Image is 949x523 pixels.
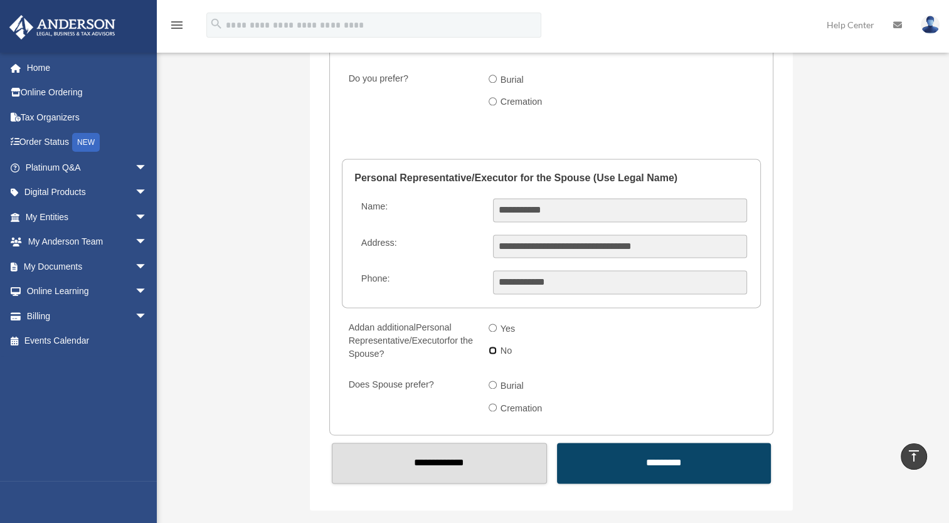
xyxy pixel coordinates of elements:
[135,230,160,255] span: arrow_drop_down
[356,198,483,222] label: Name:
[9,80,166,105] a: Online Ordering
[72,133,100,152] div: NEW
[169,22,184,33] a: menu
[135,254,160,280] span: arrow_drop_down
[343,70,479,115] label: Do you prefer?
[135,279,160,305] span: arrow_drop_down
[356,235,483,258] label: Address:
[497,93,548,113] label: Cremation
[135,155,160,181] span: arrow_drop_down
[9,279,166,304] a: Online Learningarrow_drop_down
[209,17,223,31] i: search
[343,376,479,421] label: Does Spouse prefer?
[135,304,160,329] span: arrow_drop_down
[9,180,166,205] a: Digital Productsarrow_drop_down
[349,322,452,346] span: Personal Representative/Executor
[6,15,119,40] img: Anderson Advisors Platinum Portal
[9,329,166,354] a: Events Calendar
[9,254,166,279] a: My Documentsarrow_drop_down
[343,319,479,364] label: Add for the Spouse?
[9,204,166,230] a: My Entitiesarrow_drop_down
[906,448,921,463] i: vertical_align_top
[921,16,940,34] img: User Pic
[497,342,517,362] label: No
[135,180,160,206] span: arrow_drop_down
[9,105,166,130] a: Tax Organizers
[135,204,160,230] span: arrow_drop_down
[356,270,483,294] label: Phone:
[9,55,166,80] a: Home
[364,322,416,332] span: an additional
[9,130,166,156] a: Order StatusNEW
[497,399,548,419] label: Cremation
[9,304,166,329] a: Billingarrow_drop_down
[497,376,529,396] label: Burial
[497,70,529,90] label: Burial
[901,443,927,470] a: vertical_align_top
[9,230,166,255] a: My Anderson Teamarrow_drop_down
[354,159,748,197] legend: Personal Representative/Executor for the Spouse (Use Legal Name)
[169,18,184,33] i: menu
[9,155,166,180] a: Platinum Q&Aarrow_drop_down
[497,319,521,339] label: Yes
